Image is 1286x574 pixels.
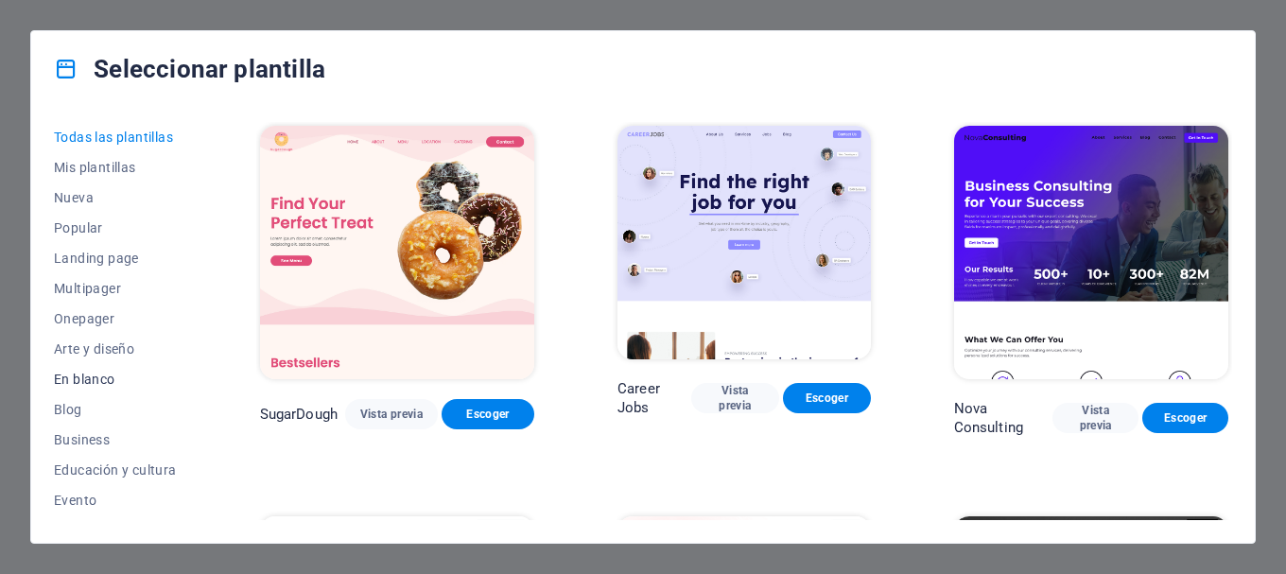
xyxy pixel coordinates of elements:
[54,220,177,235] span: Popular
[54,152,177,183] button: Mis plantillas
[54,160,177,175] span: Mis plantillas
[54,304,177,334] button: Onepager
[54,364,177,394] button: En blanco
[1068,403,1123,433] span: Vista previa
[260,126,534,379] img: SugarDough
[54,190,177,205] span: Nueva
[54,402,177,417] span: Blog
[1142,403,1228,433] button: Escoger
[691,383,779,413] button: Vista previa
[54,251,177,266] span: Landing page
[54,432,177,447] span: Business
[54,213,177,243] button: Popular
[783,383,871,413] button: Escoger
[54,493,177,508] span: Evento
[54,130,177,145] span: Todas las plantillas
[54,243,177,273] button: Landing page
[54,54,325,84] h4: Seleccionar plantilla
[954,399,1053,437] p: Nova Consulting
[54,122,177,152] button: Todas las plantillas
[54,341,177,357] span: Arte y diseño
[54,273,177,304] button: Multipager
[954,126,1228,379] img: Nova Consulting
[617,126,871,359] img: Career Jobs
[260,405,338,424] p: SugarDough
[457,407,519,422] span: Escoger
[442,399,534,429] button: Escoger
[54,425,177,455] button: Business
[54,394,177,425] button: Blog
[54,485,177,515] button: Evento
[54,515,177,546] button: Gastronomía
[54,462,177,478] span: Educación y cultura
[1157,410,1213,426] span: Escoger
[1052,403,1138,433] button: Vista previa
[54,334,177,364] button: Arte y diseño
[360,407,423,422] span: Vista previa
[54,183,177,213] button: Nueva
[617,379,691,417] p: Career Jobs
[54,372,177,387] span: En blanco
[54,281,177,296] span: Multipager
[54,311,177,326] span: Onepager
[706,383,764,413] span: Vista previa
[54,455,177,485] button: Educación y cultura
[798,391,856,406] span: Escoger
[345,399,438,429] button: Vista previa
